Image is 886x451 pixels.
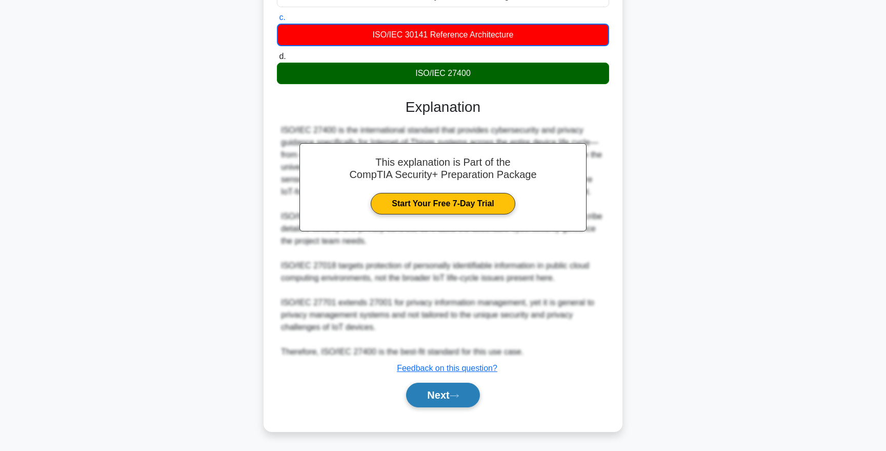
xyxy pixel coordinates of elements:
span: c. [279,13,285,22]
div: ISO/IEC 30141 Reference Architecture [277,24,609,46]
div: ISO/IEC 27400 is the international standard that provides cybersecurity and privacy guidance spec... [281,124,605,358]
a: Feedback on this question? [397,364,497,372]
h3: Explanation [283,99,603,116]
span: d. [279,52,286,61]
div: ISO/IEC 27400 [277,63,609,84]
button: Next [406,383,479,407]
a: Start Your Free 7-Day Trial [371,193,515,214]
